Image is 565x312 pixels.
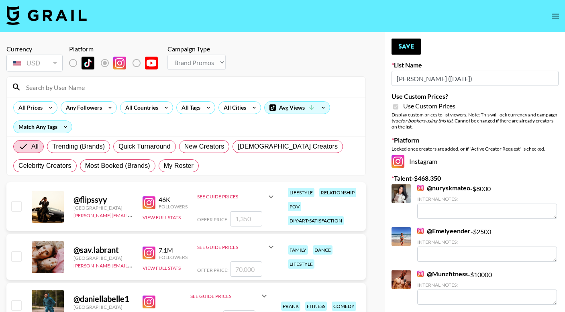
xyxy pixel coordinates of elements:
div: Internal Notes: [417,282,557,288]
div: Match Any Tags [14,121,72,133]
div: Currency [6,45,63,53]
img: Instagram [143,247,155,259]
div: Campaign Type [167,45,226,53]
div: USD [8,56,61,70]
label: Use Custom Prices? [392,92,559,100]
a: [PERSON_NAME][EMAIL_ADDRESS][DOMAIN_NAME] [73,261,192,269]
div: All Countries [120,102,160,114]
img: TikTok [82,57,94,69]
div: List locked to Instagram. [69,55,164,71]
button: open drawer [547,8,563,24]
button: Save [392,39,421,55]
span: New Creators [184,142,224,151]
button: View Full Stats [143,265,181,271]
div: See Guide Prices [197,187,276,206]
div: - $ 10000 [417,270,557,305]
a: @nuryskmateo [417,184,470,192]
div: 7.1M [159,246,188,254]
div: Followers [159,254,188,260]
span: Use Custom Prices [403,102,455,110]
input: Search by User Name [21,81,361,94]
div: dance [313,245,332,255]
em: for bookers using this list [401,118,453,124]
label: List Name [392,61,559,69]
div: [GEOGRAPHIC_DATA] [73,304,133,310]
div: Internal Notes: [417,239,557,245]
div: @ daniellabelle1 [73,294,133,304]
div: Currency is locked to USD [6,53,63,73]
div: prank [281,302,300,311]
span: Quick Turnaround [118,142,171,151]
div: See Guide Prices [190,293,259,299]
div: See Guide Prices [197,244,266,250]
img: Instagram [417,228,424,234]
span: Most Booked (Brands) [85,161,150,171]
div: Avg Views [265,102,330,114]
div: Internal Notes: [417,196,557,202]
div: lifestyle [288,188,314,197]
div: comedy [332,302,356,311]
a: @Emelyeender [417,227,471,235]
div: All Cities [219,102,248,114]
a: @Munzfitness [417,270,468,278]
div: 46K [159,196,188,204]
div: Any Followers [61,102,104,114]
div: fitness [305,302,327,311]
div: Display custom prices to list viewers. Note: This will lock currency and campaign type . Cannot b... [392,112,559,130]
input: 70,000 [230,261,262,277]
div: [GEOGRAPHIC_DATA] [73,205,133,211]
div: [GEOGRAPHIC_DATA] [73,255,133,261]
img: Instagram [143,296,155,308]
span: Offer Price: [197,267,228,273]
img: Instagram [392,155,404,168]
label: Platform [392,136,559,144]
div: lifestyle [288,259,314,269]
div: Locked once creators are added, or if "Active Creator Request" is checked. [392,146,559,152]
div: - $ 2500 [417,227,557,262]
span: Trending (Brands) [52,142,105,151]
label: Talent - $ 468,350 [392,174,559,182]
button: View Full Stats [143,214,181,220]
div: family [288,245,308,255]
div: All Prices [14,102,44,114]
img: Instagram [417,271,424,277]
img: YouTube [145,57,158,69]
img: Grail Talent [6,6,87,25]
input: 1,350 [230,211,262,226]
div: - $ 8000 [417,184,557,219]
div: diy/art/satisfaction [288,216,344,225]
div: Platform [69,45,164,53]
div: pov [288,202,301,211]
div: See Guide Prices [190,286,269,306]
span: [DEMOGRAPHIC_DATA] Creators [238,142,338,151]
span: All [31,142,39,151]
img: Instagram [417,185,424,191]
span: Celebrity Creators [18,161,71,171]
div: Followers [159,204,188,210]
img: Instagram [113,57,126,69]
div: See Guide Prices [197,237,276,257]
a: [PERSON_NAME][EMAIL_ADDRESS][DOMAIN_NAME] [73,211,192,218]
div: @ flipssyy [73,195,133,205]
div: relationship [319,188,356,197]
div: Instagram [392,155,559,168]
div: See Guide Prices [197,194,266,200]
div: All Tags [177,102,202,114]
div: @ sav.labrant [73,245,133,255]
span: My Roster [164,161,194,171]
span: Offer Price: [197,216,228,222]
img: Instagram [143,196,155,209]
